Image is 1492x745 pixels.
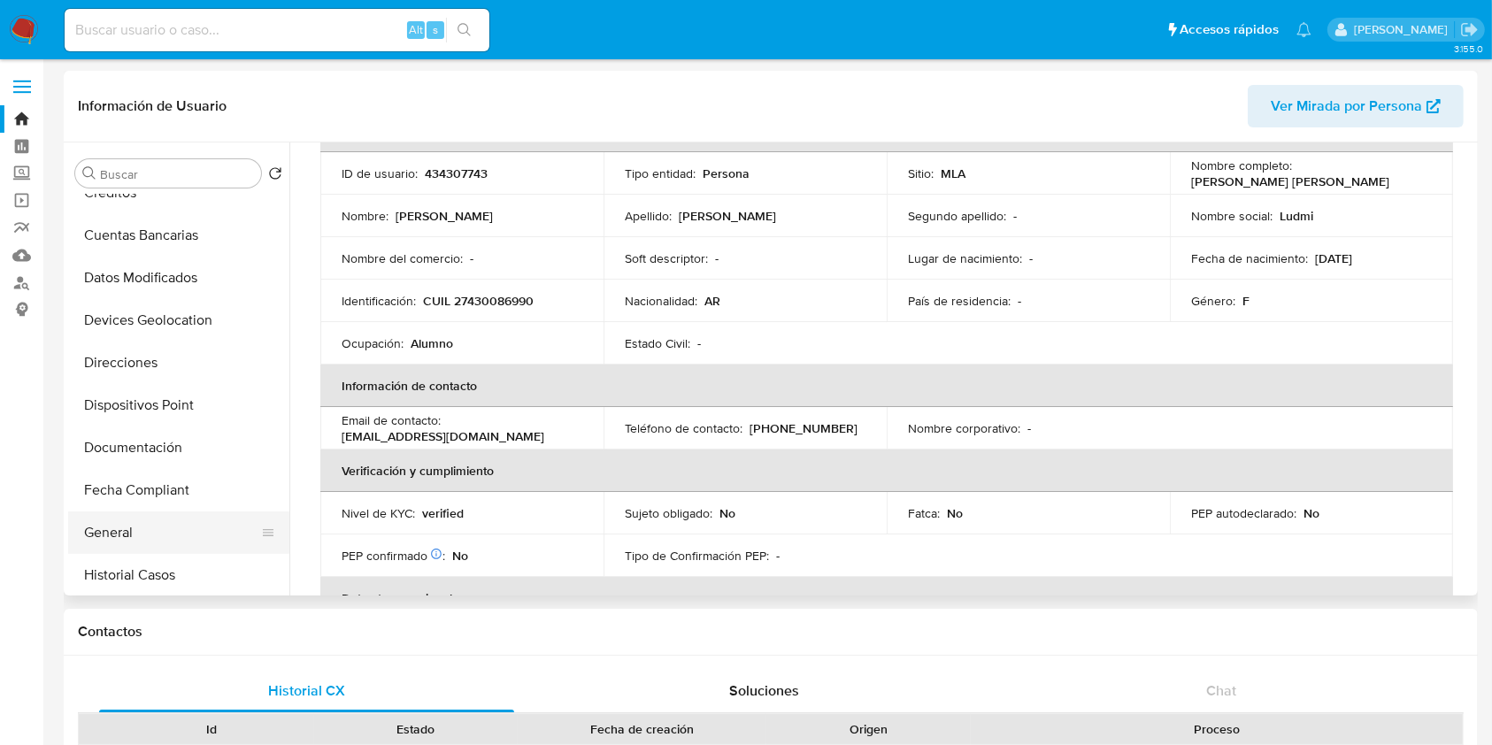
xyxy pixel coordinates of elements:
p: [PERSON_NAME] [396,208,493,224]
button: Documentación [68,426,289,469]
p: [DATE] [1315,250,1352,266]
p: Sitio : [908,165,934,181]
button: Dispositivos Point [68,384,289,426]
p: ID de usuario : [342,165,418,181]
p: [PERSON_NAME] [PERSON_NAME] [1191,173,1389,189]
p: - [697,335,701,351]
button: Ver Mirada por Persona [1248,85,1464,127]
span: s [433,21,438,38]
p: CUIL 27430086990 [423,293,534,309]
div: Id [122,720,302,738]
a: Notificaciones [1296,22,1311,37]
p: Nacionalidad : [625,293,697,309]
div: Fecha de creación [530,720,754,738]
p: - [1029,250,1033,266]
div: Proceso [983,720,1450,738]
p: Fatca : [908,505,940,521]
p: 434307743 [425,165,488,181]
p: Ludmi [1280,208,1313,224]
h1: Contactos [78,623,1464,641]
h1: Información de Usuario [78,97,227,115]
button: Cuentas Bancarias [68,214,289,257]
p: - [1013,208,1017,224]
p: [EMAIL_ADDRESS][DOMAIN_NAME] [342,428,544,444]
div: Estado [327,720,506,738]
p: Tipo entidad : [625,165,696,181]
th: Verificación y cumplimiento [320,449,1453,492]
p: Nombre corporativo : [908,420,1020,436]
p: No [1304,505,1319,521]
p: - [1027,420,1031,436]
p: Sujeto obligado : [625,505,712,521]
button: Buscar [82,166,96,180]
p: Lugar de nacimiento : [908,250,1022,266]
button: search-icon [446,18,482,42]
p: PEP confirmado : [342,548,445,564]
p: Apellido : [625,208,672,224]
p: [PERSON_NAME] [679,208,776,224]
p: - [470,250,473,266]
p: PEP autodeclarado : [1191,505,1296,521]
span: Ver Mirada por Persona [1271,85,1422,127]
p: Estado Civil : [625,335,690,351]
p: MLA [941,165,965,181]
p: - [1018,293,1021,309]
div: Origen [779,720,958,738]
p: Segundo apellido : [908,208,1006,224]
p: F [1242,293,1250,309]
input: Buscar [100,166,254,182]
p: verified [422,505,464,521]
p: Alumno [411,335,453,351]
span: Soluciones [729,680,799,701]
p: Nombre completo : [1191,157,1292,173]
button: Volver al orden por defecto [268,166,282,186]
span: Chat [1206,680,1236,701]
p: Nombre social : [1191,208,1273,224]
button: Direcciones [68,342,289,384]
button: Devices Geolocation [68,299,289,342]
p: - [715,250,719,266]
p: Género : [1191,293,1235,309]
input: Buscar usuario o caso... [65,19,489,42]
button: Datos Modificados [68,257,289,299]
span: Accesos rápidos [1180,20,1279,39]
p: No [947,505,963,521]
th: Datos transaccionales [320,577,1453,619]
p: No [452,548,468,564]
button: General [68,511,275,554]
th: Información de contacto [320,365,1453,407]
p: [PHONE_NUMBER] [750,420,858,436]
p: Nombre : [342,208,388,224]
p: Identificación : [342,293,416,309]
p: Nombre del comercio : [342,250,463,266]
p: Fecha de nacimiento : [1191,250,1308,266]
button: Historial Casos [68,554,289,596]
p: Teléfono de contacto : [625,420,742,436]
span: Alt [409,21,423,38]
p: Email de contacto : [342,412,441,428]
p: Persona [703,165,750,181]
a: Salir [1460,20,1479,39]
p: País de residencia : [908,293,1011,309]
button: Fecha Compliant [68,469,289,511]
p: - [776,548,780,564]
p: eliana.eguerrero@mercadolibre.com [1354,21,1454,38]
p: No [719,505,735,521]
span: Historial CX [268,680,345,701]
p: Nivel de KYC : [342,505,415,521]
p: Ocupación : [342,335,404,351]
p: AR [704,293,720,309]
p: Tipo de Confirmación PEP : [625,548,769,564]
p: Soft descriptor : [625,250,708,266]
